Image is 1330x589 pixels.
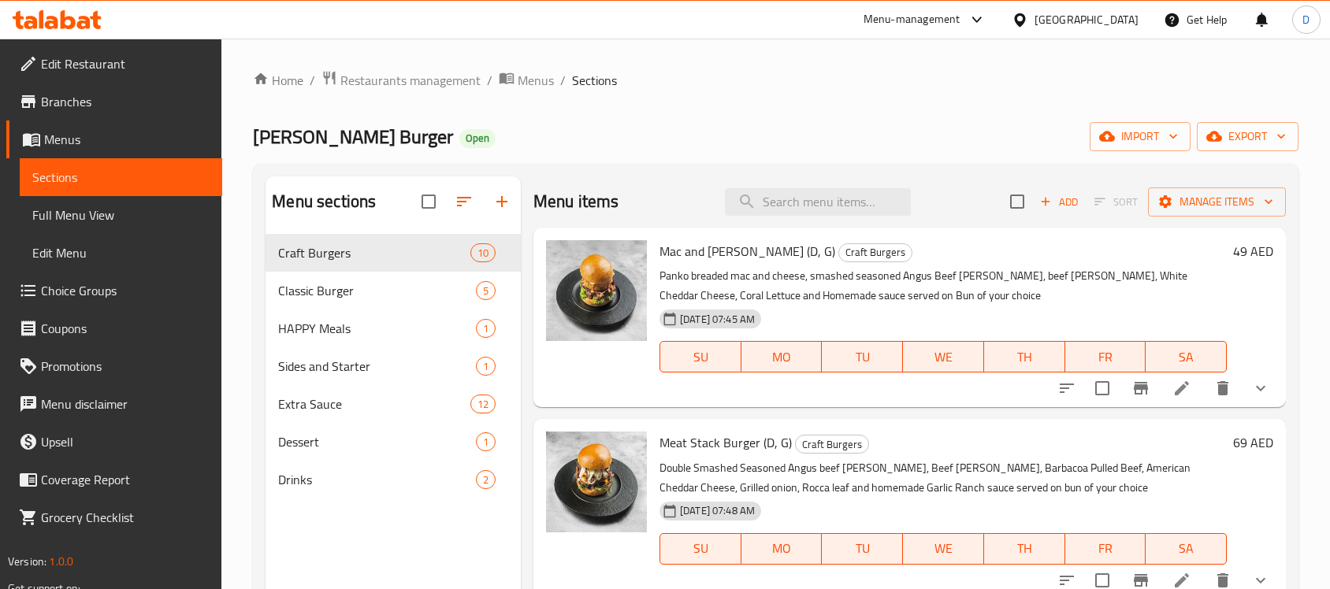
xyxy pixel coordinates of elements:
[41,432,210,451] span: Upsell
[1233,432,1273,454] h6: 69 AED
[903,341,984,372] button: WE
[477,359,495,374] span: 1
[572,71,617,90] span: Sections
[6,347,222,385] a: Promotions
[32,168,210,187] span: Sections
[796,435,868,454] span: Craft Burgers
[1197,122,1298,151] button: export
[1172,379,1191,398] a: Edit menu item
[1148,187,1286,217] button: Manage items
[674,503,761,518] span: [DATE] 07:48 AM
[1001,185,1034,218] span: Select section
[1072,537,1140,560] span: FR
[822,341,903,372] button: TU
[49,551,73,572] span: 1.0.0
[1152,537,1220,560] span: SA
[20,196,222,234] a: Full Menu View
[1122,369,1160,407] button: Branch-specific-item
[253,119,453,154] span: [PERSON_NAME] Burger
[6,120,222,158] a: Menus
[253,70,1298,91] nav: breadcrumb
[725,188,911,216] input: search
[476,470,496,489] div: items
[476,319,496,338] div: items
[984,533,1065,565] button: TH
[6,423,222,461] a: Upsell
[266,228,521,505] nav: Menu sections
[44,130,210,149] span: Menus
[838,243,912,262] div: Craft Burgers
[266,423,521,461] div: Dessert1
[1233,240,1273,262] h6: 49 AED
[41,395,210,413] span: Menu disclaimer
[266,385,521,423] div: Extra Sauce12
[667,537,735,560] span: SU
[278,357,476,376] span: Sides and Starter
[445,183,483,220] span: Sort sections
[477,283,495,298] span: 5
[903,533,984,565] button: WE
[1102,127,1178,146] span: import
[32,243,210,262] span: Edit Menu
[266,309,521,347] div: HAPPY Meals1
[41,92,210,111] span: Branches
[278,281,476,300] span: Classic Burger
[278,395,470,413] span: Extra Sauce
[476,432,496,451] div: items
[8,551,46,572] span: Version:
[1302,11,1310,28] span: D
[477,435,495,450] span: 1
[659,431,792,454] span: Meat Stack Burger (D, G)
[984,341,1065,372] button: TH
[278,243,470,262] span: Craft Burgers
[741,533,823,565] button: MO
[41,470,210,489] span: Coverage Report
[659,239,835,263] span: Mac and [PERSON_NAME] (D, G)
[272,190,376,213] h2: Menu sections
[659,266,1227,306] p: Panko breaded mac and cheese, smashed seasoned Angus Beef [PERSON_NAME], beef [PERSON_NAME], Whit...
[1086,372,1119,405] span: Select to update
[470,395,496,413] div: items
[560,71,566,90] li: /
[459,132,496,145] span: Open
[828,537,897,560] span: TU
[266,461,521,498] div: Drinks2
[266,347,521,385] div: Sides and Starter1
[470,243,496,262] div: items
[659,533,741,565] button: SU
[990,346,1059,369] span: TH
[476,357,496,376] div: items
[6,309,222,347] a: Coupons
[839,243,912,261] span: Craft Burgers
[533,190,619,213] h2: Menu items
[471,246,495,261] span: 10
[20,158,222,196] a: Sections
[667,346,735,369] span: SU
[6,83,222,120] a: Branches
[1038,193,1080,211] span: Add
[1065,341,1146,372] button: FR
[659,341,741,372] button: SU
[674,312,761,327] span: [DATE] 07:45 AM
[41,54,210,73] span: Edit Restaurant
[266,234,521,272] div: Craft Burgers10
[321,70,481,91] a: Restaurants management
[41,319,210,338] span: Coupons
[266,272,521,309] div: Classic Burger5
[477,321,495,336] span: 1
[476,281,496,300] div: items
[6,272,222,309] a: Choice Groups
[909,346,978,369] span: WE
[1146,341,1227,372] button: SA
[412,185,445,218] span: Select all sections
[32,206,210,224] span: Full Menu View
[278,432,476,451] span: Dessert
[741,341,823,372] button: MO
[477,472,495,487] span: 2
[1035,11,1139,28] div: [GEOGRAPHIC_DATA]
[41,357,210,376] span: Promotions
